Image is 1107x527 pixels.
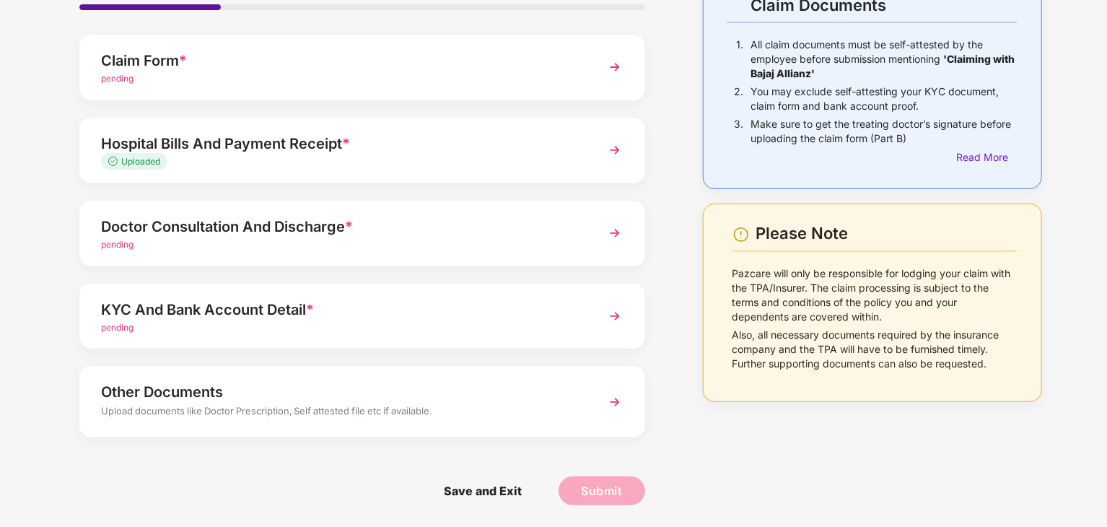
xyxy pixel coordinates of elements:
[429,476,536,505] span: Save and Exit
[751,38,1017,81] p: All claim documents must be self-attested by the employee before submission mentioning
[956,149,1017,165] div: Read More
[101,404,579,422] div: Upload documents like Doctor Prescription, Self attested file etc if available.
[751,84,1017,113] p: You may exclude self-attesting your KYC document, claim form and bank account proof.
[121,156,160,167] span: Uploaded
[101,132,579,155] div: Hospital Bills And Payment Receipt
[559,476,645,505] button: Submit
[732,226,750,243] img: svg+xml;base64,PHN2ZyBpZD0iV2FybmluZ18tXzI0eDI0IiBkYXRhLW5hbWU9Ildhcm5pbmcgLSAyNHgyNCIgeG1sbnM9Im...
[602,54,628,80] img: svg+xml;base64,PHN2ZyBpZD0iTmV4dCIgeG1sbnM9Imh0dHA6Ly93d3cudzMub3JnLzIwMDAvc3ZnIiB3aWR0aD0iMzYiIG...
[751,117,1017,146] p: Make sure to get the treating doctor’s signature before uploading the claim form (Part B)
[732,266,1017,324] p: Pazcare will only be responsible for lodging your claim with the TPA/Insurer. The claim processin...
[101,322,134,333] span: pending
[101,239,134,250] span: pending
[101,215,579,238] div: Doctor Consultation And Discharge
[101,298,579,321] div: KYC And Bank Account Detail
[734,117,743,146] p: 3.
[756,224,1017,243] div: Please Note
[602,389,628,415] img: svg+xml;base64,PHN2ZyBpZD0iTmV4dCIgeG1sbnM9Imh0dHA6Ly93d3cudzMub3JnLzIwMDAvc3ZnIiB3aWR0aD0iMzYiIG...
[108,157,121,166] img: svg+xml;base64,PHN2ZyB4bWxucz0iaHR0cDovL3d3dy53My5vcmcvMjAwMC9zdmciIHdpZHRoPSIxMy4zMzMiIGhlaWdodD...
[602,220,628,246] img: svg+xml;base64,PHN2ZyBpZD0iTmV4dCIgeG1sbnM9Imh0dHA6Ly93d3cudzMub3JnLzIwMDAvc3ZnIiB3aWR0aD0iMzYiIG...
[602,137,628,163] img: svg+xml;base64,PHN2ZyBpZD0iTmV4dCIgeG1sbnM9Imh0dHA6Ly93d3cudzMub3JnLzIwMDAvc3ZnIiB3aWR0aD0iMzYiIG...
[101,49,579,72] div: Claim Form
[602,303,628,329] img: svg+xml;base64,PHN2ZyBpZD0iTmV4dCIgeG1sbnM9Imh0dHA6Ly93d3cudzMub3JnLzIwMDAvc3ZnIiB3aWR0aD0iMzYiIG...
[736,38,743,81] p: 1.
[101,380,579,404] div: Other Documents
[734,84,743,113] p: 2.
[732,328,1017,371] p: Also, all necessary documents required by the insurance company and the TPA will have to be furni...
[101,73,134,84] span: pending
